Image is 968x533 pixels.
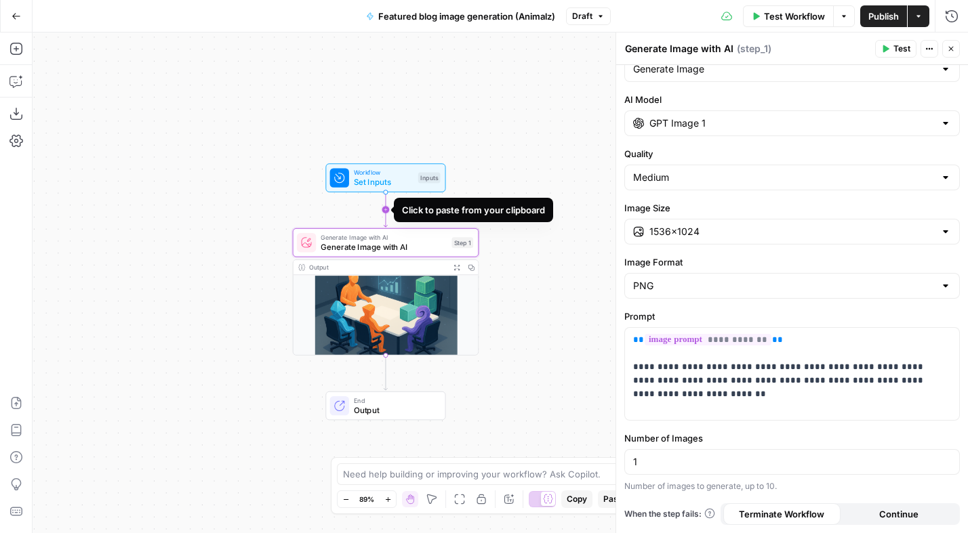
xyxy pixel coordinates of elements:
[293,391,479,421] div: EndOutput
[879,507,919,521] span: Continue
[598,490,631,508] button: Paste
[561,490,592,508] button: Copy
[293,228,479,356] div: Generate Image with AIGenerate Image with AIStep 1Output
[384,192,387,227] g: Edge from start to step_1
[354,176,414,188] span: Set Inputs
[603,493,626,505] span: Paste
[633,279,935,293] input: PNG
[624,508,715,520] a: When the step fails:
[624,480,960,492] div: Number of images to generate, up to 10.
[860,5,907,27] button: Publish
[572,10,592,22] span: Draft
[764,9,825,23] span: Test Workflow
[624,310,960,323] label: Prompt
[293,163,479,192] div: WorkflowSet InputsInputs
[893,43,910,55] span: Test
[309,262,446,272] div: Output
[566,7,611,25] button: Draft
[737,42,771,56] span: ( step_1 )
[743,5,833,27] button: Test Workflow
[649,225,935,238] input: 1536×1024
[624,431,960,445] label: Number of Images
[358,5,563,27] button: Featured blog image generation (Animalz)
[633,171,935,184] input: Medium
[402,203,545,217] div: Click to paste from your clipboard
[321,241,447,253] span: Generate Image with AI
[418,173,441,184] div: Inputs
[378,9,555,23] span: Featured blog image generation (Animalz)
[354,168,414,177] span: Workflow
[451,237,473,248] div: Step 1
[739,507,824,521] span: Terminate Workflow
[567,493,587,505] span: Copy
[321,232,447,242] span: Generate Image with AI
[875,40,916,58] button: Test
[625,42,733,56] textarea: Generate Image with AI
[624,201,960,215] label: Image Size
[354,404,435,416] span: Output
[359,494,374,505] span: 89%
[294,261,479,356] img: image.png
[868,9,899,23] span: Publish
[624,93,960,106] label: AI Model
[841,503,958,525] button: Continue
[633,62,935,76] input: Generate Image
[354,396,435,405] span: End
[624,147,960,161] label: Quality
[384,356,387,390] g: Edge from step_1 to end
[649,116,935,130] input: Select a model
[624,255,960,269] label: Image Format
